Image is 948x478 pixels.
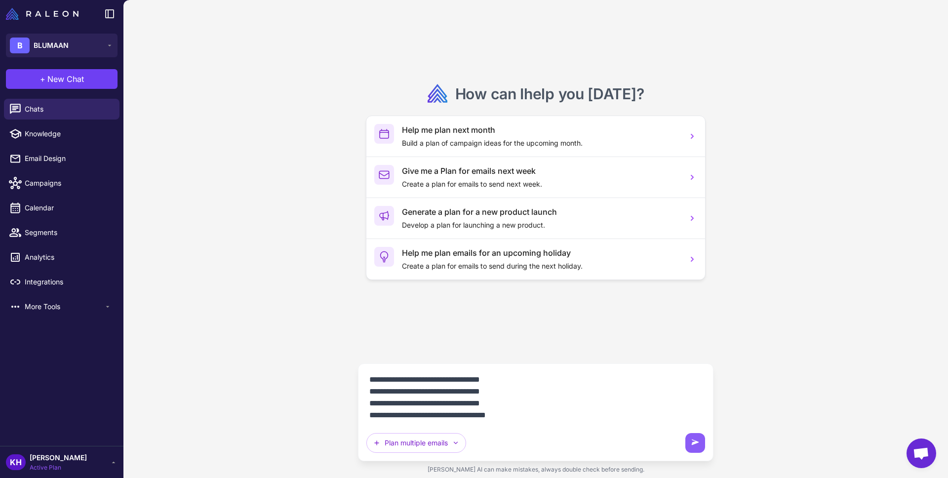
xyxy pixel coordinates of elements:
span: Active Plan [30,463,87,472]
a: Knowledge [4,123,119,144]
span: Integrations [25,277,112,287]
div: [PERSON_NAME] AI can make mistakes, always double check before sending. [358,461,713,478]
p: Build a plan of campaign ideas for the upcoming month. [402,138,679,149]
p: Create a plan for emails to send next week. [402,179,679,190]
h3: Help me plan emails for an upcoming holiday [402,247,679,259]
h3: Generate a plan for a new product launch [402,206,679,218]
a: Email Design [4,148,119,169]
span: Chats [25,104,112,115]
p: Create a plan for emails to send during the next holiday. [402,261,679,272]
span: Analytics [25,252,112,263]
span: Segments [25,227,112,238]
img: Raleon Logo [6,8,79,20]
span: New Chat [47,73,84,85]
span: + [40,73,45,85]
a: Analytics [4,247,119,268]
button: BBLUMAAN [6,34,118,57]
span: Calendar [25,202,112,213]
a: Campaigns [4,173,119,194]
h3: Help me plan next month [402,124,679,136]
span: Campaigns [25,178,112,189]
p: Develop a plan for launching a new product. [402,220,679,231]
div: Open chat [907,438,936,468]
h3: Give me a Plan for emails next week [402,165,679,177]
span: help you [DATE] [524,85,636,103]
a: Calendar [4,198,119,218]
span: Knowledge [25,128,112,139]
a: Segments [4,222,119,243]
a: Raleon Logo [6,8,82,20]
span: BLUMAAN [34,40,69,51]
a: Integrations [4,272,119,292]
div: KH [6,454,26,470]
a: Chats [4,99,119,119]
span: Email Design [25,153,112,164]
div: B [10,38,30,53]
button: Plan multiple emails [366,433,466,453]
span: [PERSON_NAME] [30,452,87,463]
h2: How can I ? [455,84,644,104]
button: +New Chat [6,69,118,89]
span: More Tools [25,301,104,312]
